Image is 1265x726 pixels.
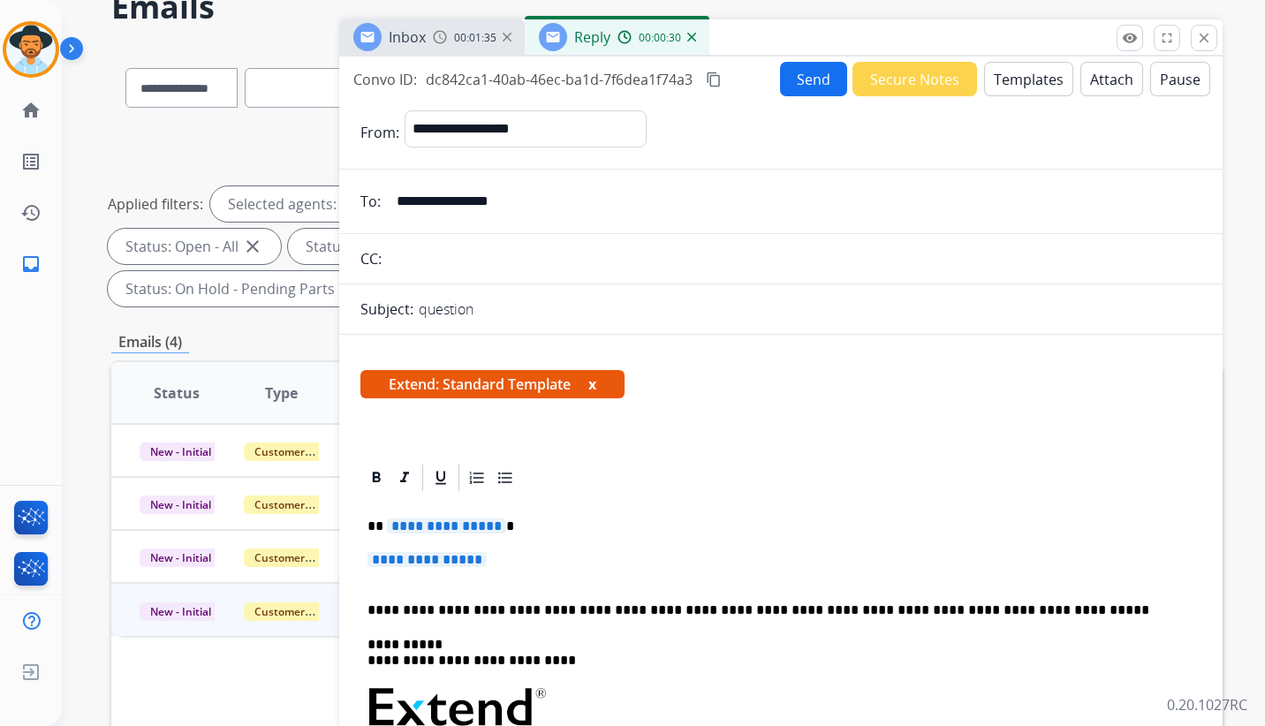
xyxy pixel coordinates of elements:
span: New - Initial [140,602,222,621]
mat-icon: close [242,236,263,257]
mat-icon: history [20,202,42,223]
p: Subject: [360,299,413,320]
p: CC: [360,248,382,269]
span: Customer Support [244,602,359,621]
button: Send [780,62,847,96]
mat-icon: list_alt [20,151,42,172]
p: To: [360,191,381,212]
div: Status: Open - All [108,229,281,264]
div: Bullet List [492,465,519,491]
mat-icon: inbox [20,253,42,275]
span: 00:01:35 [454,31,496,45]
span: dc842ca1-40ab-46ec-ba1d-7f6dea1f74a3 [426,70,693,89]
span: Customer Support [244,442,359,461]
p: 0.20.1027RC [1167,694,1247,715]
span: Inbox [389,27,426,47]
p: From: [360,122,399,143]
mat-icon: fullscreen [1159,30,1175,46]
mat-icon: home [20,100,42,121]
div: Italic [391,465,418,491]
div: Selected agents: 1 [210,186,366,222]
span: Reply [574,27,610,47]
span: New - Initial [140,442,222,461]
mat-icon: close [1196,30,1212,46]
mat-icon: remove_red_eye [1122,30,1138,46]
div: Bold [363,465,390,491]
span: New - Initial [140,495,222,514]
button: Attach [1080,62,1143,96]
button: x [588,374,596,395]
mat-icon: content_copy [706,72,722,87]
button: Secure Notes [852,62,977,96]
span: 00:00:30 [639,31,681,45]
div: Underline [428,465,454,491]
span: Status [154,382,200,404]
span: Customer Support [244,548,359,567]
p: Applied filters: [108,193,203,215]
div: Status: New - Initial [288,229,474,264]
span: Customer Support [244,495,359,514]
p: Emails (4) [111,331,189,353]
span: Extend: Standard Template [360,370,625,398]
p: question [419,299,473,320]
span: New - Initial [140,548,222,567]
button: Templates [984,62,1073,96]
span: Type [265,382,298,404]
mat-icon: close [338,278,360,299]
div: Status: On Hold - Pending Parts [108,271,377,306]
div: Ordered List [464,465,490,491]
button: Pause [1150,62,1210,96]
img: avatar [6,25,56,74]
p: Convo ID: [353,69,417,90]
